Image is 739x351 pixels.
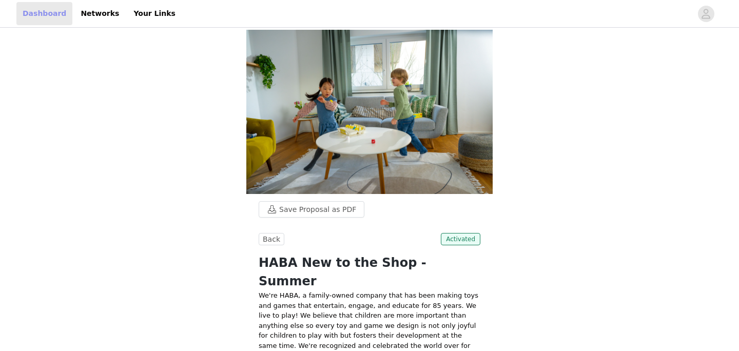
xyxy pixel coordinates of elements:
a: Dashboard [16,2,72,25]
img: campaign image [246,30,493,194]
button: Save Proposal as PDF [259,201,364,218]
span: Activated [441,233,480,245]
a: Networks [74,2,125,25]
button: Back [259,233,284,245]
h1: HABA New to the Shop - Summer [259,254,480,290]
div: avatar [701,6,711,22]
a: Your Links [127,2,182,25]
